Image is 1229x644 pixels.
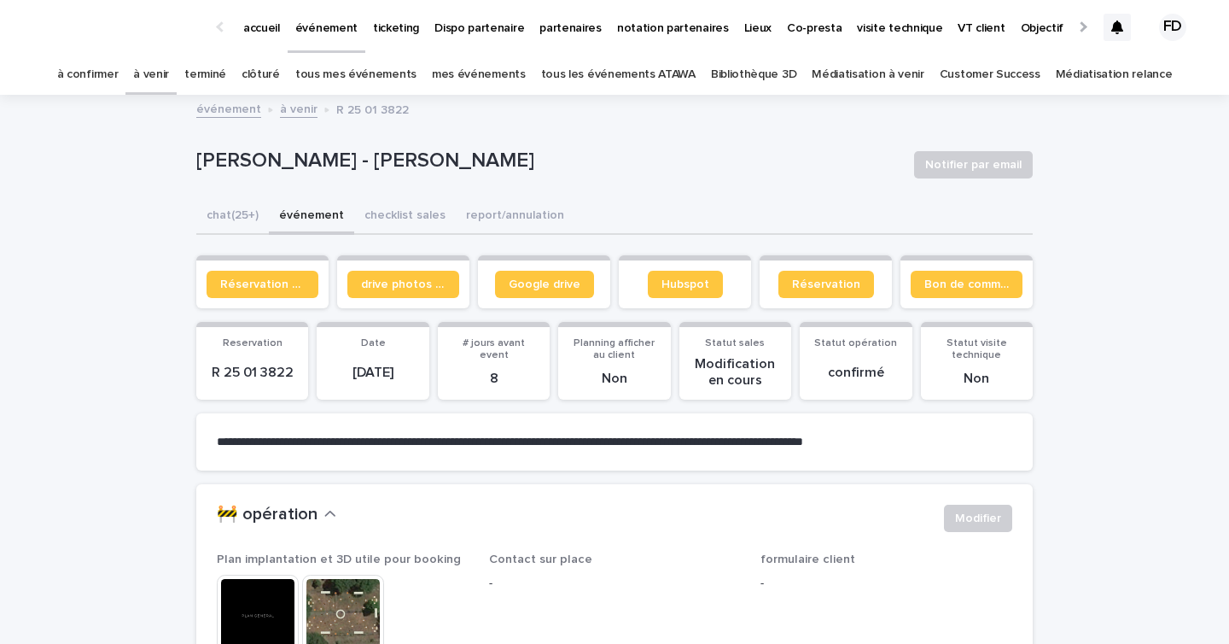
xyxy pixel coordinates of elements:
button: checklist sales [354,199,456,235]
a: Customer Success [940,55,1040,95]
button: Notifier par email [914,151,1033,179]
p: [PERSON_NAME] - [PERSON_NAME] [196,149,900,173]
a: tous mes événements [295,55,416,95]
span: Statut opération [814,338,897,348]
img: Ls34BcGeRexTGTNfXpUC [34,10,200,44]
a: Bibliothèque 3D [711,55,796,95]
a: à venir [133,55,169,95]
a: mes événements [432,55,526,95]
p: R 25 01 3822 [336,99,409,118]
a: à confirmer [57,55,119,95]
a: Hubspot [648,271,723,298]
p: Modification en cours [690,356,781,389]
a: Bon de commande [911,271,1022,298]
a: tous les événements ATAWA [541,55,696,95]
span: Google drive [509,278,580,290]
a: événement [196,98,261,118]
div: FD [1159,14,1186,41]
button: 🚧 opération [217,505,336,525]
a: terminé [184,55,226,95]
p: [DATE] [327,365,418,381]
a: drive photos coordinateur [347,271,459,298]
span: Hubspot [661,278,709,290]
a: Google drive [495,271,594,298]
a: Médiatisation à venir [812,55,924,95]
span: drive photos coordinateur [361,278,446,290]
a: Médiatisation relance [1056,55,1173,95]
span: formulaire client [760,553,855,565]
span: Statut visite technique [947,338,1007,360]
span: Statut sales [705,338,765,348]
span: # jours avant event [463,338,525,360]
a: Réservation client [207,271,318,298]
p: Non [931,371,1022,387]
span: Date [361,338,386,348]
button: événement [269,199,354,235]
button: Modifier [944,505,1012,532]
p: - [760,575,1012,593]
a: Réservation [778,271,874,298]
p: Non [568,371,660,387]
span: Notifier par email [925,156,1022,173]
p: confirmé [810,365,901,381]
span: Plan implantation et 3D utile pour booking [217,553,461,565]
span: Contact sur place [489,553,592,565]
p: R 25 01 3822 [207,365,298,381]
a: à venir [280,98,317,118]
span: Réservation [792,278,860,290]
p: - [489,575,741,593]
span: Modifier [955,510,1001,527]
h2: 🚧 opération [217,505,317,525]
span: Réservation client [220,278,305,290]
p: 8 [448,371,539,387]
button: report/annulation [456,199,574,235]
span: Planning afficher au client [574,338,655,360]
a: clôturé [242,55,280,95]
button: chat (25+) [196,199,269,235]
span: Bon de commande [924,278,1009,290]
span: Reservation [223,338,282,348]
